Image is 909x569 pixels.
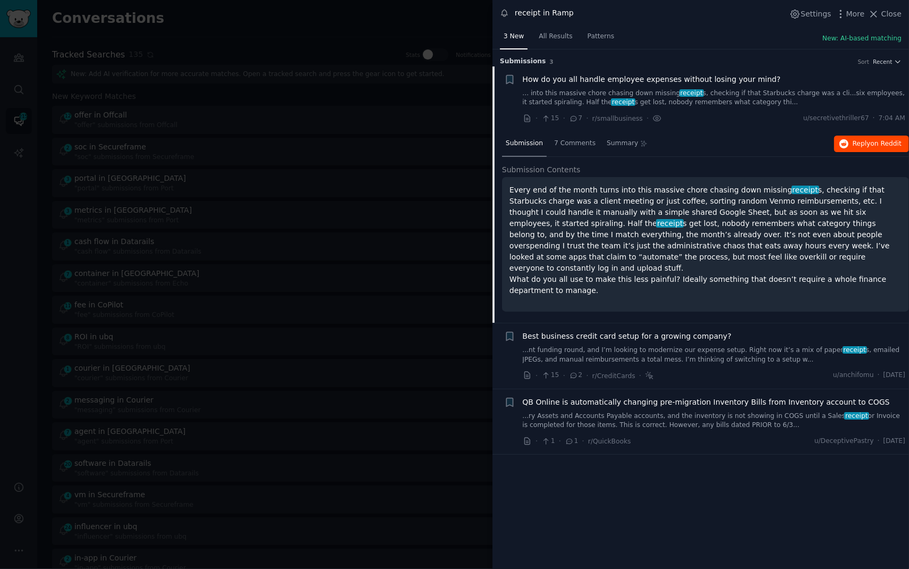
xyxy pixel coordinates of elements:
span: 15 [541,371,559,380]
span: 1 [541,437,555,446]
span: · [878,371,880,380]
span: Summary [607,139,638,148]
span: [DATE] [883,437,905,446]
a: QB Online is automatically changing pre-migration Inventory Bills from Inventory account to COGS [523,397,890,408]
button: More [835,9,865,20]
span: · [586,113,588,124]
span: receipt [844,412,869,420]
span: u/DeceptivePastry [814,437,874,446]
button: Recent [873,58,902,65]
span: 3 New [504,32,524,41]
span: Submission s [500,57,546,66]
span: receipt [611,98,635,106]
span: r/smallbusiness [592,115,643,122]
span: r/CreditCards [592,372,635,380]
a: Best business credit card setup for a growing company? [523,331,732,342]
span: · [582,436,584,447]
span: More [846,9,865,20]
span: r/QuickBooks [588,438,631,445]
span: · [563,370,565,381]
button: Close [868,9,902,20]
span: 2 [569,371,582,380]
span: [DATE] [883,371,905,380]
span: · [536,436,538,447]
a: ...ry Assets and Accounts Payable accounts, and the inventory is not showing in COGS until a Sale... [523,412,906,430]
a: ... into this massive chore chasing down missingreceipts, checking if that Starbucks charge was a... [523,89,906,107]
span: receipt [656,219,684,228]
a: ...nt funding round, and I’m looking to modernize our expense setup. Right now it’s a mix of pape... [523,346,906,364]
span: Submission Contents [502,164,581,175]
span: Patterns [588,32,614,41]
span: · [647,113,649,124]
span: · [878,437,880,446]
span: · [536,370,538,381]
span: · [639,370,641,381]
div: Sort [858,58,870,65]
span: · [873,114,875,123]
span: u/secretivethriller67 [803,114,869,123]
a: How do you all handle employee expenses without losing your mind? [523,74,781,85]
span: receipt [843,346,867,354]
span: receipt [679,89,704,97]
span: 7 [569,114,582,123]
span: 7:04 AM [879,114,905,123]
span: on Reddit [871,140,902,147]
span: · [586,370,588,381]
span: 3 [550,58,554,65]
p: Every end of the month turns into this massive chore chasing down missing s, checking if that Sta... [509,185,902,296]
span: receipt [792,186,819,194]
span: · [536,113,538,124]
a: Patterns [584,28,618,50]
span: · [559,436,561,447]
span: Reply [853,139,902,149]
span: Settings [801,9,831,20]
button: Replyon Reddit [834,136,909,153]
span: Close [881,9,902,20]
span: 1 [565,437,578,446]
button: New: AI-based matching [822,34,902,44]
span: All Results [539,32,572,41]
span: 7 Comments [554,139,596,148]
div: receipt in Ramp [515,7,574,19]
a: All Results [535,28,576,50]
span: u/anchifomu [833,371,874,380]
span: 15 [541,114,559,123]
span: Recent [873,58,892,65]
span: Submission [506,139,543,148]
span: · [563,113,565,124]
button: Settings [789,9,831,20]
a: 3 New [500,28,528,50]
